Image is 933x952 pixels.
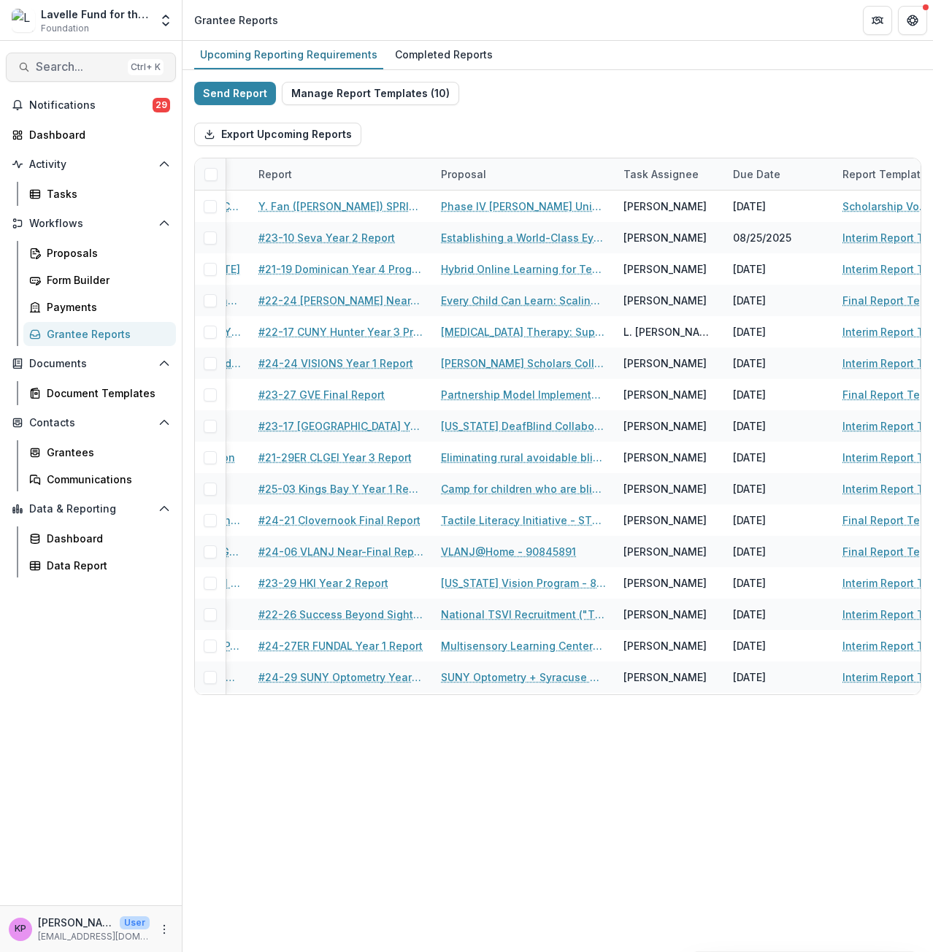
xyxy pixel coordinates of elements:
[23,268,176,292] a: Form Builder
[432,158,615,190] div: Proposal
[441,199,606,214] a: Phase IV [PERSON_NAME] University Scholarship Program, [DATE] - [DATE] - 55879869
[23,322,176,346] a: Grantee Reports
[41,7,150,22] div: Lavelle Fund for the Blind
[29,127,164,142] div: Dashboard
[23,381,176,405] a: Document Templates
[194,82,276,105] button: Send Report
[29,503,153,515] span: Data & Reporting
[23,467,176,491] a: Communications
[441,324,606,339] a: [MEDICAL_DATA] Therapy: Supporting Graduate Programs and Preparing for the Future of the Field at...
[623,450,707,465] div: [PERSON_NAME]
[194,123,361,146] button: Export Upcoming Reports
[258,669,423,685] a: #24-29 SUNY Optometry Year 1 Report
[623,230,707,245] div: [PERSON_NAME]
[23,241,176,265] a: Proposals
[6,497,176,521] button: Open Data & Reporting
[23,182,176,206] a: Tasks
[441,261,606,277] a: Hybrid Online Learning for Teachers of Students Who are Blind or Visually Impaired (TVIs) includi...
[6,123,176,147] a: Dashboard
[29,99,153,112] span: Notifications
[47,531,164,546] div: Dashboard
[623,418,707,434] div: [PERSON_NAME]
[155,6,176,35] button: Open entity switcher
[623,638,707,653] div: [PERSON_NAME]
[441,513,606,528] a: Tactile Literacy Initiative - STEM Kits
[258,356,413,371] a: #24-24 VISIONS Year 1 Report
[258,418,423,434] a: #23-17 [GEOGRAPHIC_DATA] Year 2 Report
[623,669,707,685] div: [PERSON_NAME]
[29,358,153,370] span: Documents
[258,607,423,622] a: #22-26 Success Beyond Sight Year 3 Report
[623,607,707,622] div: [PERSON_NAME]
[724,504,834,536] div: [DATE]
[194,41,383,69] a: Upcoming Reporting Requirements
[47,472,164,487] div: Communications
[432,166,495,182] div: Proposal
[41,22,89,35] span: Foundation
[282,82,459,105] button: Manage Report Templates (10)
[23,526,176,550] a: Dashboard
[47,299,164,315] div: Payments
[724,158,834,190] div: Due Date
[623,481,707,496] div: [PERSON_NAME]
[724,599,834,630] div: [DATE]
[23,440,176,464] a: Grantees
[29,158,153,171] span: Activity
[441,230,606,245] a: Establishing a World-Class Eye Care Training and Learning Center in [GEOGRAPHIC_DATA] - 87560551
[441,607,606,622] a: National TSVI Recruitment ("TRTP") Project - 76074279
[623,324,715,339] div: L. [PERSON_NAME]
[724,536,834,567] div: [DATE]
[250,166,301,182] div: Report
[615,158,724,190] div: Task Assignee
[258,199,423,214] a: Y. Fan ([PERSON_NAME]) SPRING 2025 Scholarship Voucher
[258,575,388,591] a: #23-29 HKI Year 2 Report
[6,153,176,176] button: Open Activity
[38,915,114,930] p: [PERSON_NAME]
[724,166,789,182] div: Due Date
[120,916,150,929] p: User
[23,295,176,319] a: Payments
[47,326,164,342] div: Grantee Reports
[623,513,707,528] div: [PERSON_NAME]
[29,218,153,230] span: Workflows
[441,544,576,559] a: VLANJ@Home - 90845891
[724,253,834,285] div: [DATE]
[623,261,707,277] div: [PERSON_NAME]
[441,575,606,591] a: [US_STATE] Vision Program - 89246245
[389,41,499,69] a: Completed Reports
[724,473,834,504] div: [DATE]
[724,348,834,379] div: [DATE]
[6,53,176,82] button: Search...
[12,9,35,32] img: Lavelle Fund for the Blind
[29,417,153,429] span: Contacts
[250,158,432,190] div: Report
[623,199,707,214] div: [PERSON_NAME]
[155,921,173,938] button: More
[441,638,606,653] a: Multisensory Learning Centers: Promoting an Inclusive Community in [GEOGRAPHIC_DATA]
[47,385,164,401] div: Document Templates
[258,324,423,339] a: #22-17 CUNY Hunter Year 3 Progress Report
[863,6,892,35] button: Partners
[47,245,164,261] div: Proposals
[623,293,707,308] div: [PERSON_NAME]
[258,261,423,277] a: #21-19 Dominican Year 4 Progress Report
[724,410,834,442] div: [DATE]
[615,166,707,182] div: Task Assignee
[258,544,423,559] a: #24-06 VLANJ Near-Final Report
[38,930,150,943] p: [EMAIL_ADDRESS][DOMAIN_NAME]
[47,272,164,288] div: Form Builder
[258,450,412,465] a: #21-29ER CLGEI Year 3 Report
[188,9,284,31] nav: breadcrumb
[441,387,606,402] a: Partnership Model Implementation - 90151663
[194,12,278,28] div: Grantee Reports
[15,924,26,934] div: Khanh Phan
[724,285,834,316] div: [DATE]
[23,553,176,577] a: Data Report
[623,356,707,371] div: [PERSON_NAME]
[441,669,606,685] a: SUNY Optometry + Syracuse Community Health Center Vision Partnership
[724,222,834,253] div: 08/25/2025
[441,356,606,371] a: [PERSON_NAME] Scholars College to Career Program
